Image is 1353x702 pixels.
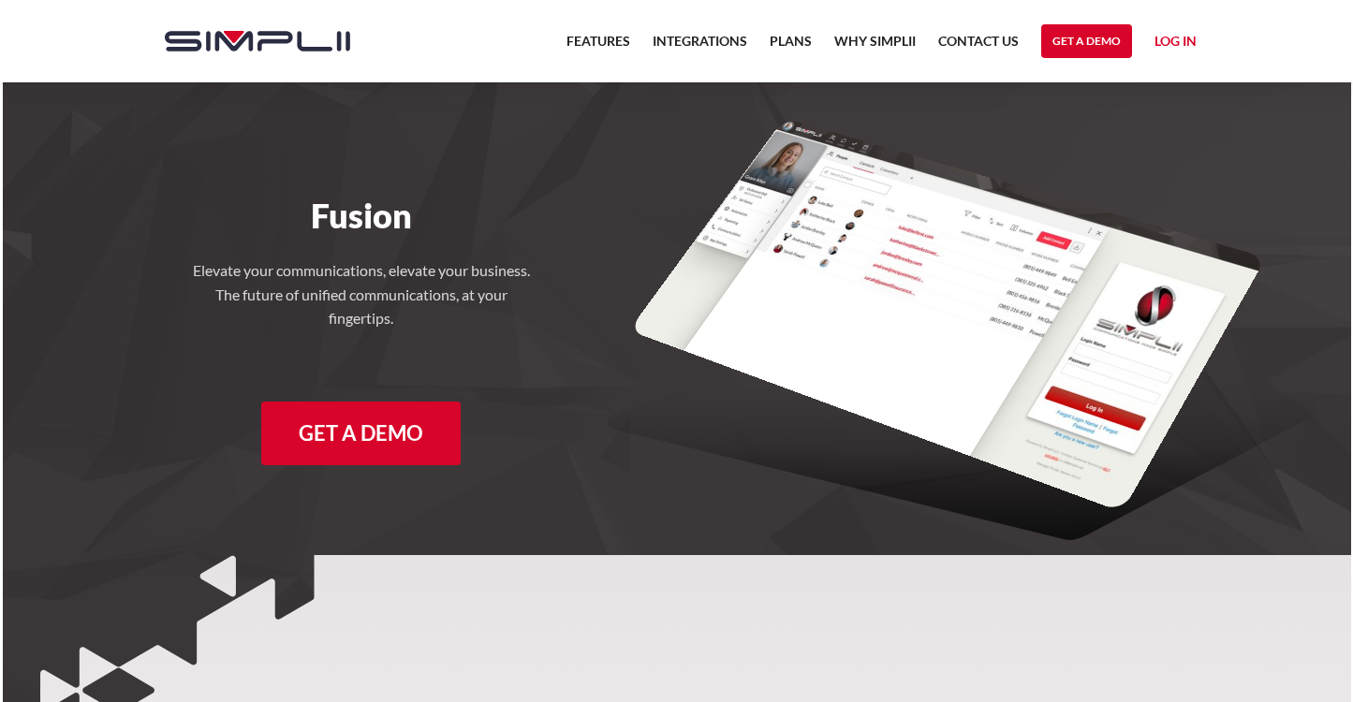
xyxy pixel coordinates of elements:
[261,402,461,465] a: Get a Demo
[1154,30,1197,58] a: Log in
[938,30,1019,64] a: Contact US
[653,30,747,64] a: Integrations
[193,258,530,330] h4: Elevate your communications, elevate your business. The future of unified communications, at your...
[770,30,812,64] a: Plans
[834,30,916,64] a: Why Simplii
[146,195,578,236] h1: Fusion
[566,30,630,64] a: Features
[165,31,350,51] img: Simplii
[1041,24,1132,58] a: Get a Demo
